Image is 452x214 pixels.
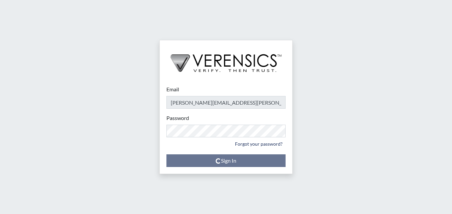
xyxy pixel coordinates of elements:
[166,85,179,93] label: Email
[166,154,286,167] button: Sign In
[160,40,292,79] img: logo-wide-black.2aad4157.png
[166,114,189,122] label: Password
[232,139,286,149] a: Forgot your password?
[166,96,286,109] input: Email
